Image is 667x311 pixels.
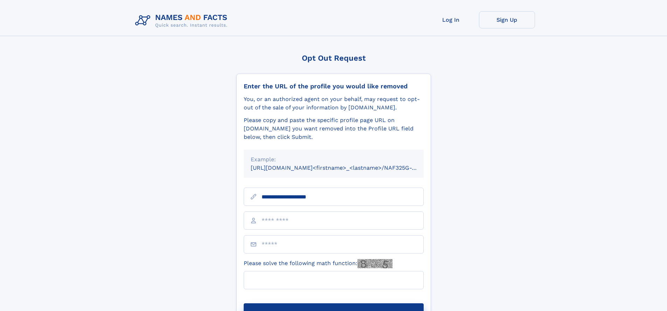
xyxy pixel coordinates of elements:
a: Log In [423,11,479,28]
div: You, or an authorized agent on your behalf, may request to opt-out of the sale of your informatio... [244,95,424,112]
small: [URL][DOMAIN_NAME]<firstname>_<lastname>/NAF325G-xxxxxxxx [251,164,437,171]
div: Enter the URL of the profile you would like removed [244,82,424,90]
div: Example: [251,155,417,164]
label: Please solve the following math function: [244,259,392,268]
a: Sign Up [479,11,535,28]
img: Logo Names and Facts [132,11,233,30]
div: Opt Out Request [236,54,431,62]
div: Please copy and paste the specific profile page URL on [DOMAIN_NAME] you want removed into the Pr... [244,116,424,141]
